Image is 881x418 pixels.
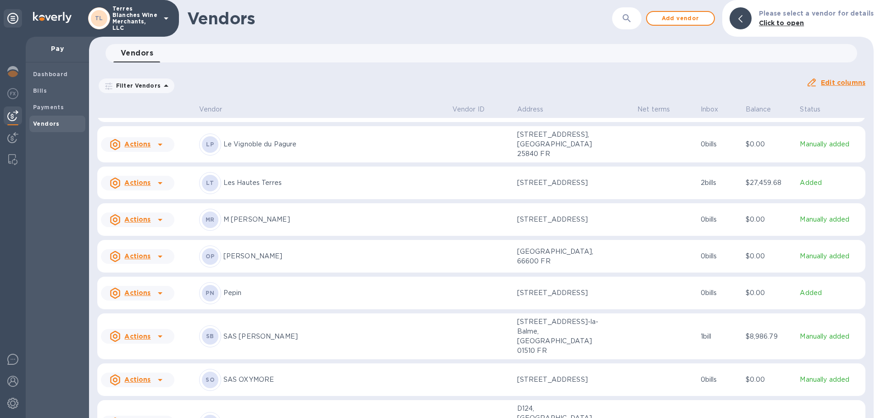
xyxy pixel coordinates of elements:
span: Inbox [701,105,730,114]
p: Net terms [637,105,670,114]
p: SAS OXYMORE [223,375,445,385]
p: Status [800,105,820,114]
b: LT [206,179,214,186]
u: Actions [124,140,151,148]
p: Pepin [223,288,445,298]
p: Manually added [800,251,862,261]
p: Terres Blanches Wine Merchants, LLC [112,6,158,31]
b: TL [95,15,103,22]
p: Added [800,288,862,298]
p: Vendor [199,105,223,114]
p: [STREET_ADDRESS] [517,375,609,385]
b: PN [206,290,214,296]
span: Net terms [637,105,682,114]
p: Les Hautes Terres [223,178,445,188]
b: Payments [33,104,64,111]
b: Vendors [33,120,60,127]
p: Balance [746,105,771,114]
p: $0.00 [746,215,793,224]
p: Manually added [800,375,862,385]
span: Vendor ID [452,105,496,114]
b: SB [206,333,214,340]
p: $27,459.68 [746,178,793,188]
p: $0.00 [746,375,793,385]
span: Add vendor [654,13,707,24]
p: [PERSON_NAME] [223,251,445,261]
p: [STREET_ADDRESS]-la-Balme, [GEOGRAPHIC_DATA] 01510 FR [517,317,609,356]
p: SAS [PERSON_NAME] [223,332,445,341]
u: Actions [124,376,151,383]
p: [GEOGRAPHIC_DATA], 66600 FR [517,247,609,266]
span: Vendors [121,47,153,60]
p: Vendor ID [452,105,485,114]
p: 0 bills [701,375,738,385]
h1: Vendors [187,9,612,28]
u: Actions [124,333,151,340]
span: Address [517,105,556,114]
p: Address [517,105,544,114]
p: 0 bills [701,251,738,261]
p: $0.00 [746,251,793,261]
p: 0 bills [701,139,738,149]
p: 0 bills [701,288,738,298]
u: Actions [124,289,151,296]
b: Dashboard [33,71,68,78]
p: Le Vignoble du Pagure [223,139,445,149]
b: SO [206,376,214,383]
p: M [PERSON_NAME] [223,215,445,224]
b: OP [206,253,214,260]
p: Pay [33,44,82,53]
p: $0.00 [746,288,793,298]
u: Edit columns [821,79,865,86]
span: Vendor [199,105,234,114]
b: Bills [33,87,47,94]
p: Added [800,178,862,188]
u: Actions [124,252,151,260]
button: Add vendor [646,11,715,26]
p: 0 bills [701,215,738,224]
p: $0.00 [746,139,793,149]
p: [STREET_ADDRESS] [517,178,609,188]
p: [STREET_ADDRESS], [GEOGRAPHIC_DATA] 25840 FR [517,130,609,159]
p: Manually added [800,332,862,341]
b: MR [206,216,215,223]
p: $8,986.79 [746,332,793,341]
div: Unpin categories [4,9,22,28]
img: Foreign exchange [7,88,18,99]
p: [STREET_ADDRESS] [517,288,609,298]
b: Click to open [759,19,804,27]
img: Logo [33,12,72,23]
p: Manually added [800,215,862,224]
p: [STREET_ADDRESS] [517,215,609,224]
p: Inbox [701,105,719,114]
p: 2 bills [701,178,738,188]
u: Actions [124,216,151,223]
p: 1 bill [701,332,738,341]
u: Actions [124,179,151,186]
b: LP [206,141,214,148]
p: Manually added [800,139,862,149]
p: Filter Vendors [112,82,161,89]
b: Please select a vendor for details [759,10,874,17]
span: Balance [746,105,783,114]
